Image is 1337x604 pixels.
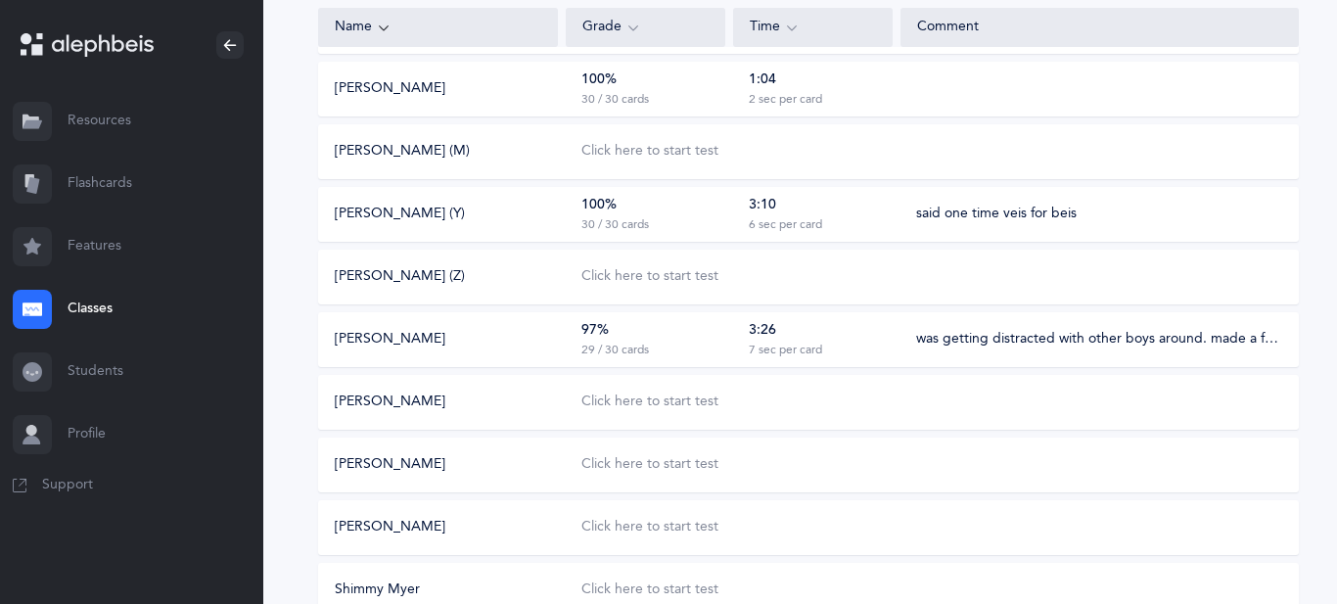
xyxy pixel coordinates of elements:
div: 100% [581,196,617,215]
div: 30 / 30 cards [581,217,649,233]
div: 7 sec per card [749,343,822,358]
button: [PERSON_NAME] (Y) [335,205,465,224]
button: [PERSON_NAME] [335,393,445,412]
div: Click here to start test [581,518,718,537]
div: 97% [581,321,609,341]
button: [PERSON_NAME] [335,330,445,349]
div: 1:04 [749,70,776,90]
div: 100% [581,70,617,90]
div: 30 / 30 cards [581,92,649,108]
div: Click here to start test [581,393,718,412]
button: [PERSON_NAME] [335,79,445,99]
div: Grade [582,17,709,38]
button: [PERSON_NAME] [335,455,445,475]
button: [PERSON_NAME] (Z) [335,267,465,287]
div: 2 sec per card [749,92,822,108]
button: [PERSON_NAME] (M) [335,142,470,162]
button: Shimmy Myer [335,581,420,600]
span: Support [42,476,93,495]
button: [PERSON_NAME] [335,518,445,537]
div: Click here to start test [581,581,718,600]
div: Click here to start test [581,142,718,162]
div: said one time veis for beis [916,205,1077,224]
div: Name [335,17,541,38]
div: was getting distracted with other boys around. made a few mistakes, sometimes self corrcted [916,330,1282,349]
div: Click here to start test [581,455,718,475]
div: 29 / 30 cards [581,343,649,358]
div: Comment [917,18,1282,37]
div: 3:26 [749,321,776,341]
div: 6 sec per card [749,217,822,233]
div: Time [750,17,876,38]
div: Click here to start test [581,267,718,287]
div: 3:10 [749,196,776,215]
